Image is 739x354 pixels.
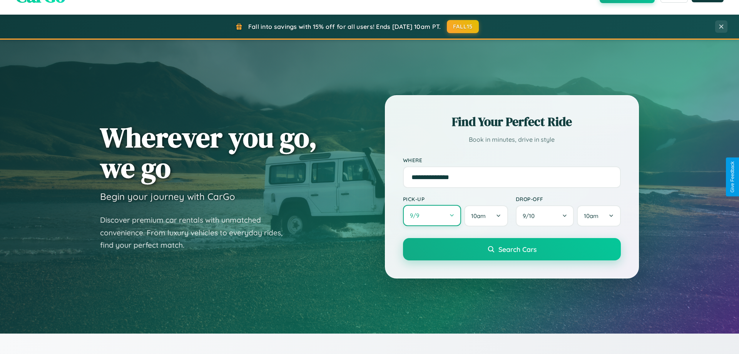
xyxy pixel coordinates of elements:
span: 9 / 10 [523,212,538,220]
span: Search Cars [499,245,537,253]
button: 10am [577,205,621,226]
span: Fall into savings with 15% off for all users! Ends [DATE] 10am PT. [248,23,441,30]
button: 9/10 [516,205,574,226]
label: Where [403,157,621,163]
button: 9/9 [403,205,461,226]
button: 10am [465,205,508,226]
span: 9 / 9 [410,212,423,219]
div: Give Feedback [730,161,735,193]
p: Discover premium car rentals with unmatched convenience. From luxury vehicles to everyday rides, ... [100,214,293,252]
button: FALL15 [447,20,479,33]
h1: Wherever you go, we go [100,122,317,183]
h2: Find Your Perfect Ride [403,113,621,130]
p: Book in minutes, drive in style [403,134,621,145]
span: 10am [471,212,486,220]
span: 10am [584,212,599,220]
button: Search Cars [403,238,621,260]
label: Drop-off [516,196,621,202]
label: Pick-up [403,196,508,202]
h3: Begin your journey with CarGo [100,191,235,202]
